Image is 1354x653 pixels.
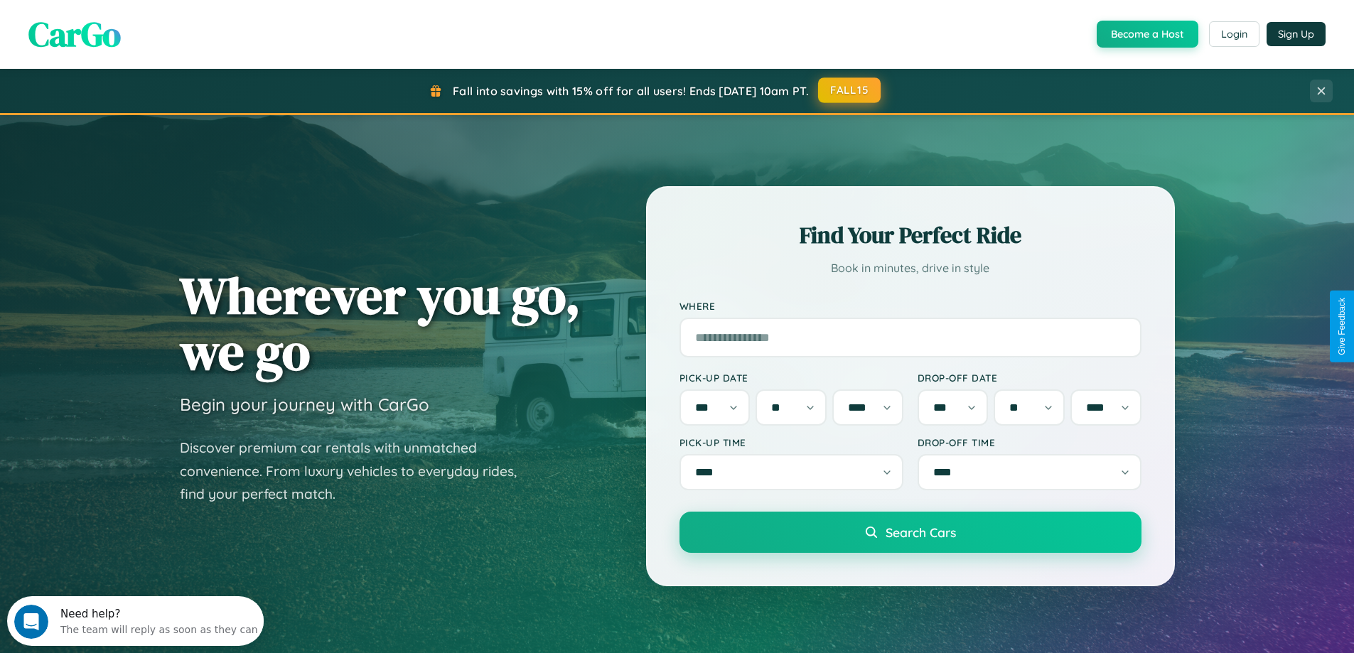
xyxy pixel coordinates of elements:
[818,77,881,103] button: FALL15
[53,23,251,38] div: The team will reply as soon as they can
[918,436,1141,448] label: Drop-off Time
[679,372,903,384] label: Pick-up Date
[180,436,535,506] p: Discover premium car rentals with unmatched convenience. From luxury vehicles to everyday rides, ...
[679,512,1141,553] button: Search Cars
[180,394,429,415] h3: Begin your journey with CarGo
[6,6,264,45] div: Open Intercom Messenger
[1209,21,1259,47] button: Login
[180,267,581,379] h1: Wherever you go, we go
[679,258,1141,279] p: Book in minutes, drive in style
[453,84,809,98] span: Fall into savings with 15% off for all users! Ends [DATE] 10am PT.
[679,220,1141,251] h2: Find Your Perfect Ride
[28,11,121,58] span: CarGo
[918,372,1141,384] label: Drop-off Date
[1267,22,1326,46] button: Sign Up
[1097,21,1198,48] button: Become a Host
[886,524,956,540] span: Search Cars
[1337,298,1347,355] div: Give Feedback
[679,300,1141,312] label: Where
[7,596,264,646] iframe: Intercom live chat discovery launcher
[53,12,251,23] div: Need help?
[14,605,48,639] iframe: Intercom live chat
[679,436,903,448] label: Pick-up Time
